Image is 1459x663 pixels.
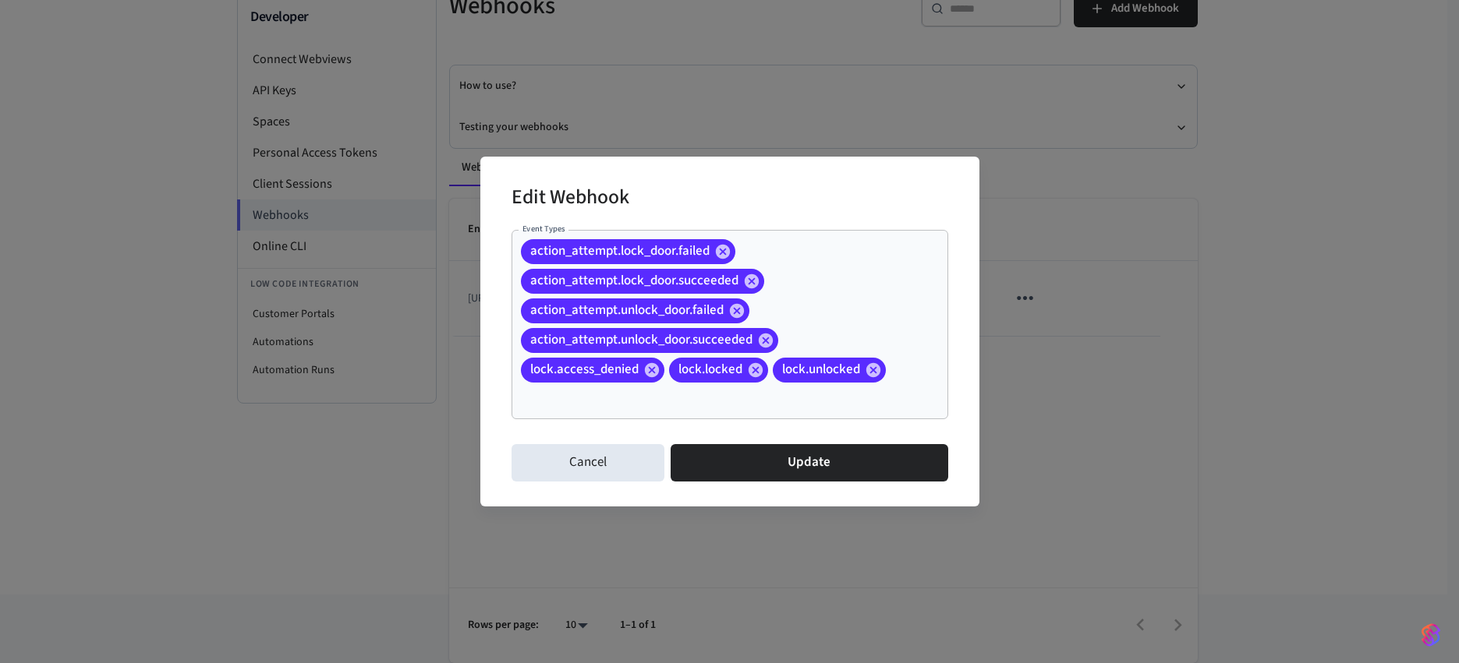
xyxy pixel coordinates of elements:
span: lock.locked [669,361,752,377]
div: action_attempt.unlock_door.succeeded [521,328,778,353]
span: action_attempt.unlock_door.failed [521,302,733,318]
div: lock.access_denied [521,358,664,383]
label: Event Types [522,223,565,235]
span: lock.unlocked [773,361,869,377]
span: action_attempt.lock_door.succeeded [521,273,748,288]
button: Cancel [512,444,665,481]
div: action_attempt.unlock_door.failed [521,298,749,323]
div: action_attempt.lock_door.failed [521,239,735,264]
h2: Edit Webhook [512,175,629,223]
div: lock.locked [669,358,768,383]
div: lock.unlocked [773,358,886,383]
span: action_attempt.lock_door.failed [521,243,719,259]
span: action_attempt.unlock_door.succeeded [521,332,762,347]
button: Update [671,444,947,481]
span: lock.access_denied [521,361,648,377]
img: SeamLogoGradient.69752ec5.svg [1422,622,1440,647]
div: action_attempt.lock_door.succeeded [521,269,764,294]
